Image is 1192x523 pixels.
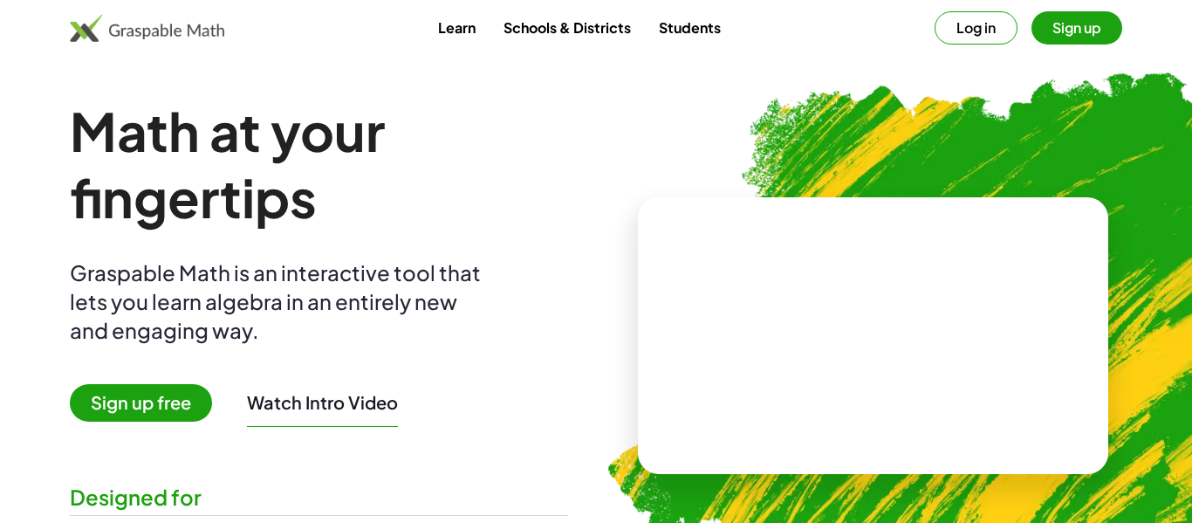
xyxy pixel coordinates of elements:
button: Sign up [1031,11,1122,45]
video: What is this? This is dynamic math notation. Dynamic math notation plays a central role in how Gr... [743,271,1004,402]
button: Log in [935,11,1017,45]
a: Learn [424,11,490,44]
div: Graspable Math is an interactive tool that lets you learn algebra in an entirely new and engaging... [70,258,489,345]
button: Watch Intro Video [247,391,398,414]
a: Schools & Districts [490,11,645,44]
div: Designed for [70,483,568,512]
h1: Math at your fingertips [70,98,568,231]
a: Students [645,11,735,44]
span: Sign up free [70,384,212,422]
